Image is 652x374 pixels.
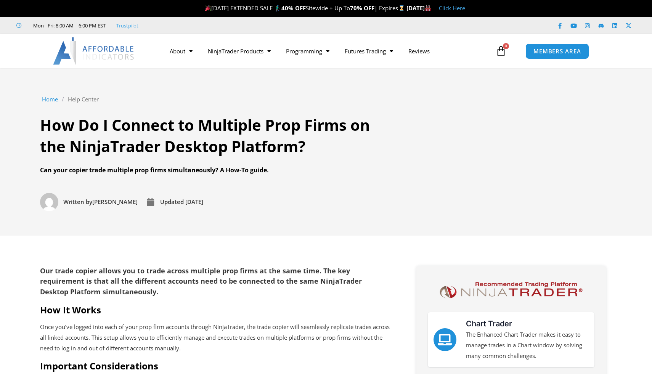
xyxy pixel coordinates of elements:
a: Chart Trader [466,319,512,328]
span: Written by [63,198,92,205]
strong: 70% OFF [350,4,374,12]
a: Futures Trading [337,42,401,60]
h2: Important Considerations [40,360,390,372]
img: ⌛ [399,5,405,11]
a: Help Center [68,94,99,105]
time: [DATE] [185,198,203,205]
a: Click Here [439,4,465,12]
span: [PERSON_NAME] [61,197,138,207]
p: The Enhanced Chart Trader makes it easy to manage trades in a Chart window by solving many common... [466,329,589,361]
a: Programming [278,42,337,60]
div: Can your copier trade multiple prop firms simultaneously? A How-To guide. [40,165,391,176]
a: About [162,42,200,60]
strong: 40% OFF [281,4,306,12]
span: MEMBERS AREA [533,48,581,54]
strong: [DATE] [406,4,431,12]
span: Mon - Fri: 8:00 AM – 6:00 PM EST [31,21,106,30]
span: Updated [160,198,184,205]
a: NinjaTrader Products [200,42,278,60]
span: [DATE] EXTENDED SALE 🏌️‍♂️ Sitewide + Up To | Expires [203,4,406,12]
a: Home [42,94,58,105]
img: LogoAI | Affordable Indicators – NinjaTrader [53,37,135,65]
a: MEMBERS AREA [525,43,589,59]
img: 🎉 [205,5,211,11]
span: / [62,94,64,105]
a: Trustpilot [116,22,138,29]
a: 0 [484,40,518,62]
img: 🏭 [425,5,431,11]
span: 0 [503,43,509,49]
a: Reviews [401,42,437,60]
h1: How Do I Connect to Multiple Prop Firms on the NinjaTrader Desktop Platform? [40,114,391,157]
img: NinjaTrader Logo | Affordable Indicators – NinjaTrader [436,279,586,301]
nav: Menu [162,42,494,60]
a: Chart Trader [434,328,456,351]
img: Picture of Joel Wyse [40,193,58,211]
strong: Our trade copier allows you to trade across multiple prop firms at the same time. The key require... [40,266,362,297]
p: Once you’ve logged into each of your prop firm accounts through NinjaTrader, the trade copier wil... [40,322,390,354]
h2: How It Works [40,304,390,316]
